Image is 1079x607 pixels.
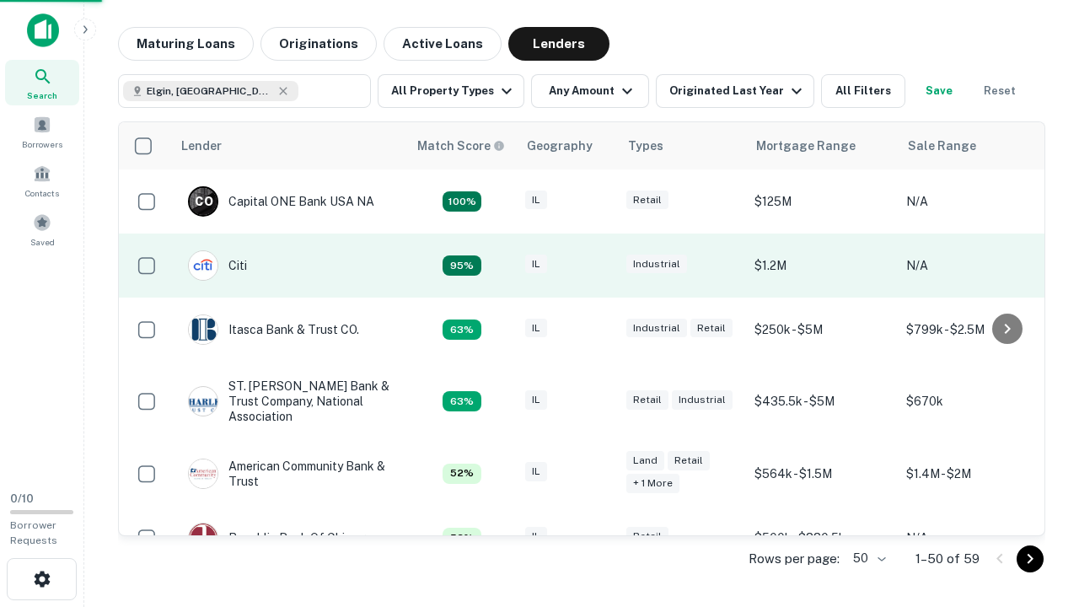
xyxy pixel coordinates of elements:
[898,362,1049,442] td: $670k
[443,320,481,340] div: Capitalize uses an advanced AI algorithm to match your search with the best lender. The match sco...
[188,379,390,425] div: ST. [PERSON_NAME] Bank & Trust Company, National Association
[746,234,898,298] td: $1.2M
[525,390,547,410] div: IL
[746,362,898,442] td: $435.5k - $5M
[915,549,980,569] p: 1–50 of 59
[260,27,377,61] button: Originations
[195,193,212,211] p: C O
[189,459,217,488] img: picture
[746,506,898,570] td: $500k - $880.5k
[626,451,664,470] div: Land
[531,74,649,108] button: Any Amount
[626,474,679,493] div: + 1 more
[749,549,840,569] p: Rows per page:
[898,298,1049,362] td: $799k - $2.5M
[898,234,1049,298] td: N/A
[846,546,888,571] div: 50
[443,464,481,484] div: Capitalize uses an advanced AI algorithm to match your search with the best lender. The match sco...
[690,319,733,338] div: Retail
[898,442,1049,506] td: $1.4M - $2M
[443,255,481,276] div: Capitalize uses an advanced AI algorithm to match your search with the best lender. The match sco...
[189,524,217,552] img: picture
[30,235,55,249] span: Saved
[181,136,222,156] div: Lender
[995,472,1079,553] iframe: Chat Widget
[626,390,668,410] div: Retail
[626,191,668,210] div: Retail
[669,81,807,101] div: Originated Last Year
[147,83,273,99] span: Elgin, [GEOGRAPHIC_DATA], [GEOGRAPHIC_DATA]
[746,442,898,506] td: $564k - $1.5M
[628,136,663,156] div: Types
[517,122,618,169] th: Geography
[508,27,609,61] button: Lenders
[525,255,547,274] div: IL
[417,137,505,155] div: Capitalize uses an advanced AI algorithm to match your search with the best lender. The match sco...
[443,391,481,411] div: Capitalize uses an advanced AI algorithm to match your search with the best lender. The match sco...
[384,27,502,61] button: Active Loans
[525,462,547,481] div: IL
[443,528,481,548] div: Capitalize uses an advanced AI algorithm to match your search with the best lender. The match sco...
[626,255,687,274] div: Industrial
[1017,545,1044,572] button: Go to next page
[407,122,517,169] th: Capitalize uses an advanced AI algorithm to match your search with the best lender. The match sco...
[672,390,733,410] div: Industrial
[189,315,217,344] img: picture
[626,319,687,338] div: Industrial
[27,13,59,47] img: capitalize-icon.png
[527,136,593,156] div: Geography
[912,74,966,108] button: Save your search to get updates of matches that match your search criteria.
[618,122,746,169] th: Types
[22,137,62,151] span: Borrowers
[525,191,547,210] div: IL
[5,207,79,252] a: Saved
[746,122,898,169] th: Mortgage Range
[27,89,57,102] span: Search
[5,158,79,203] a: Contacts
[189,251,217,280] img: picture
[188,186,374,217] div: Capital ONE Bank USA NA
[171,122,407,169] th: Lender
[188,459,390,489] div: American Community Bank & Trust
[118,27,254,61] button: Maturing Loans
[25,186,59,200] span: Contacts
[5,60,79,105] a: Search
[626,527,668,546] div: Retail
[973,74,1027,108] button: Reset
[898,169,1049,234] td: N/A
[188,314,359,345] div: Itasca Bank & Trust CO.
[756,136,856,156] div: Mortgage Range
[189,387,217,416] img: picture
[525,319,547,338] div: IL
[821,74,905,108] button: All Filters
[5,109,79,154] a: Borrowers
[525,527,547,546] div: IL
[188,250,247,281] div: Citi
[417,137,502,155] h6: Match Score
[746,169,898,234] td: $125M
[898,122,1049,169] th: Sale Range
[898,506,1049,570] td: N/A
[443,191,481,212] div: Capitalize uses an advanced AI algorithm to match your search with the best lender. The match sco...
[188,523,373,553] div: Republic Bank Of Chicago
[10,492,34,505] span: 0 / 10
[746,298,898,362] td: $250k - $5M
[378,74,524,108] button: All Property Types
[10,519,57,546] span: Borrower Requests
[656,74,814,108] button: Originated Last Year
[908,136,976,156] div: Sale Range
[668,451,710,470] div: Retail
